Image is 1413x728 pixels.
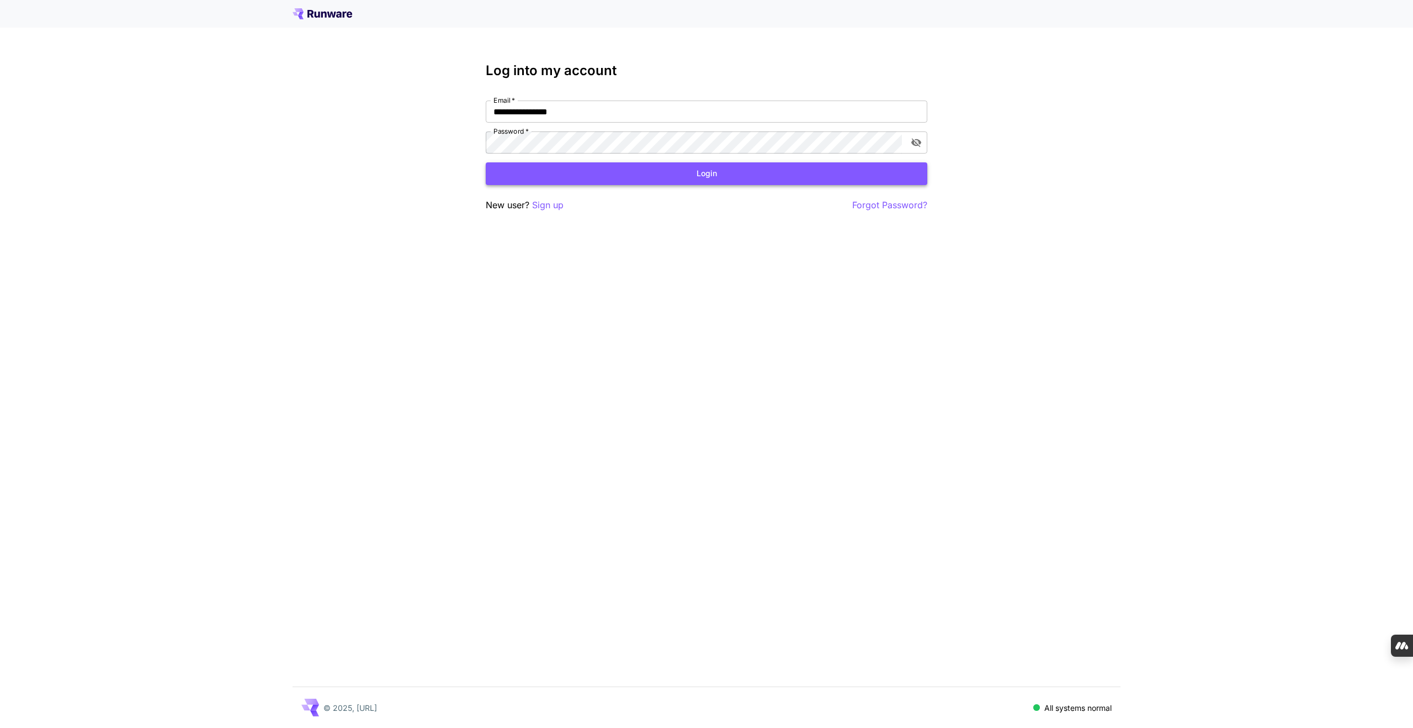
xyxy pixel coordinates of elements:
p: © 2025, [URL] [323,702,377,714]
label: Email [493,96,515,105]
button: Forgot Password? [852,198,927,212]
button: toggle password visibility [906,133,926,152]
button: Login [486,162,927,185]
p: All systems normal [1044,702,1112,714]
h3: Log into my account [486,63,927,78]
button: Sign up [532,198,564,212]
label: Password [493,126,529,136]
p: New user? [486,198,564,212]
